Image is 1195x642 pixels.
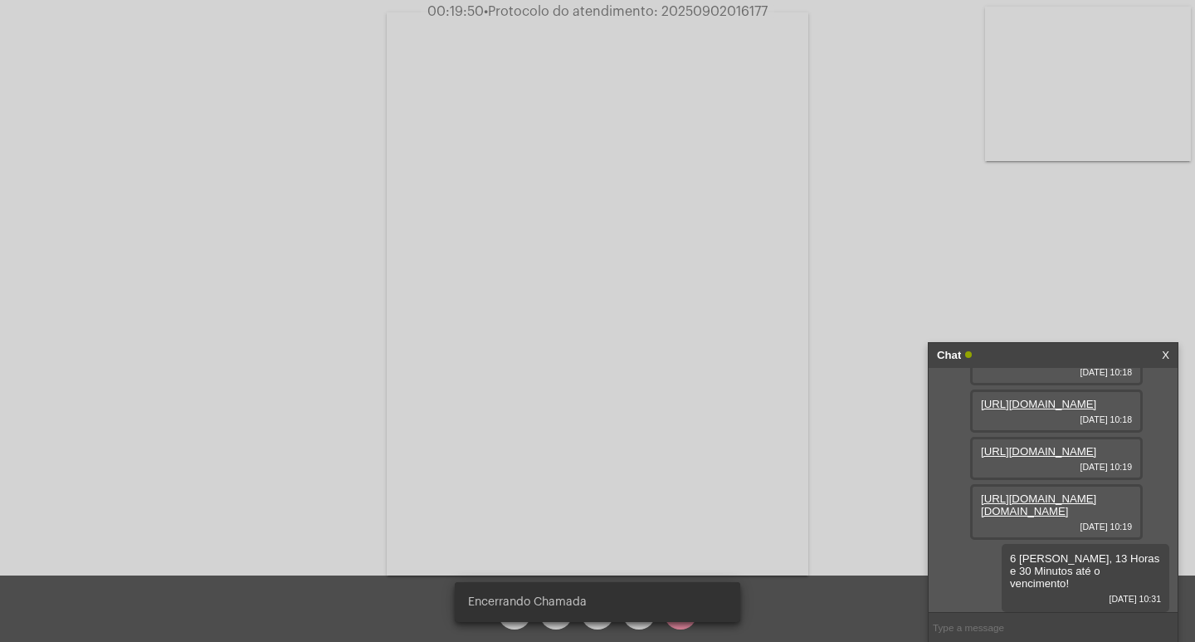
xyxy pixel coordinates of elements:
span: [DATE] 10:31 [1010,594,1161,604]
span: • [484,5,488,18]
a: [URL][DOMAIN_NAME][DOMAIN_NAME] [981,493,1096,517]
span: Online [965,351,972,358]
span: 6 [PERSON_NAME], 13 Horas e 30 Minutos até o vencimento! [1010,552,1159,590]
span: [DATE] 10:18 [981,367,1132,377]
span: [DATE] 10:18 [981,414,1132,424]
span: 00:19:50 [427,5,484,18]
span: Protocolo do atendimento: 20250902016177 [484,5,768,18]
span: Encerrando Chamada [468,594,587,610]
a: [URL][DOMAIN_NAME] [981,398,1096,410]
a: [URL][DOMAIN_NAME] [981,445,1096,458]
span: [DATE] 10:19 [981,462,1132,472]
strong: Chat [937,343,961,368]
span: [DATE] 10:19 [981,522,1132,532]
input: Type a message [929,613,1178,642]
a: X [1162,343,1169,368]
